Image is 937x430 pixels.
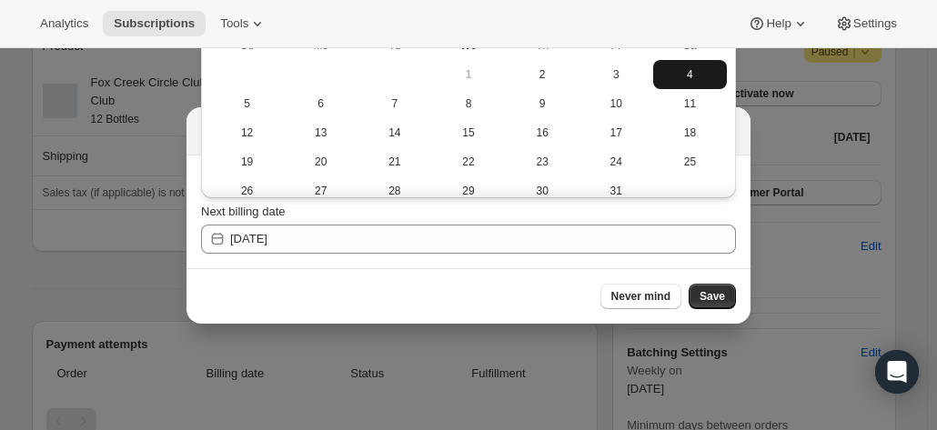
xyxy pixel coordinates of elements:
[365,155,424,169] span: 21
[506,147,579,176] button: Thursday October 23 2025
[579,89,653,118] button: Friday October 10 2025
[653,89,727,118] button: Saturday October 11 2025
[700,289,725,304] span: Save
[506,176,579,205] button: Thursday October 30 2025
[40,16,88,31] span: Analytics
[853,16,897,31] span: Settings
[875,350,919,394] div: Open Intercom Messenger
[438,184,498,198] span: 29
[653,147,727,176] button: Saturday October 25 2025
[611,289,670,304] span: Never mind
[579,60,653,89] button: Friday October 3 2025
[365,184,424,198] span: 28
[209,11,277,36] button: Tools
[217,155,277,169] span: 19
[579,118,653,147] button: Friday October 17 2025
[587,125,646,140] span: 17
[217,125,277,140] span: 12
[291,155,350,169] span: 20
[210,176,284,205] button: Sunday October 26 2025
[438,67,498,82] span: 1
[506,89,579,118] button: Thursday October 9 2025
[210,118,284,147] button: Sunday October 12 2025
[660,155,720,169] span: 25
[579,147,653,176] button: Friday October 24 2025
[431,118,505,147] button: Wednesday October 15 2025
[291,184,350,198] span: 27
[431,147,505,176] button: Wednesday October 22 2025
[431,176,505,205] button: Wednesday October 29 2025
[660,125,720,140] span: 18
[358,147,431,176] button: Tuesday October 21 2025
[431,89,505,118] button: Wednesday October 8 2025
[660,67,720,82] span: 4
[438,96,498,111] span: 8
[210,89,284,118] button: Sunday October 5 2025
[284,176,358,205] button: Monday October 27 2025
[358,176,431,205] button: Tuesday October 28 2025
[431,60,505,89] button: Today Wednesday October 1 2025
[201,205,286,218] span: Next billing date
[291,125,350,140] span: 13
[438,125,498,140] span: 15
[600,284,681,309] button: Never mind
[217,96,277,111] span: 5
[365,96,424,111] span: 7
[506,118,579,147] button: Thursday October 16 2025
[506,60,579,89] button: Thursday October 2 2025
[438,155,498,169] span: 22
[766,16,791,31] span: Help
[689,284,736,309] button: Save
[513,67,572,82] span: 2
[824,11,908,36] button: Settings
[284,118,358,147] button: Monday October 13 2025
[587,155,646,169] span: 24
[587,67,646,82] span: 3
[513,96,572,111] span: 9
[114,16,195,31] span: Subscriptions
[284,89,358,118] button: Monday October 6 2025
[653,60,727,89] button: Saturday October 4 2025
[291,96,350,111] span: 6
[210,147,284,176] button: Sunday October 19 2025
[653,118,727,147] button: Saturday October 18 2025
[579,176,653,205] button: Friday October 31 2025
[103,11,206,36] button: Subscriptions
[660,96,720,111] span: 11
[737,11,820,36] button: Help
[513,155,572,169] span: 23
[365,125,424,140] span: 14
[29,11,99,36] button: Analytics
[220,16,248,31] span: Tools
[358,118,431,147] button: Tuesday October 14 2025
[358,89,431,118] button: Tuesday October 7 2025
[217,184,277,198] span: 26
[587,184,646,198] span: 31
[284,147,358,176] button: Monday October 20 2025
[513,125,572,140] span: 16
[587,96,646,111] span: 10
[513,184,572,198] span: 30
